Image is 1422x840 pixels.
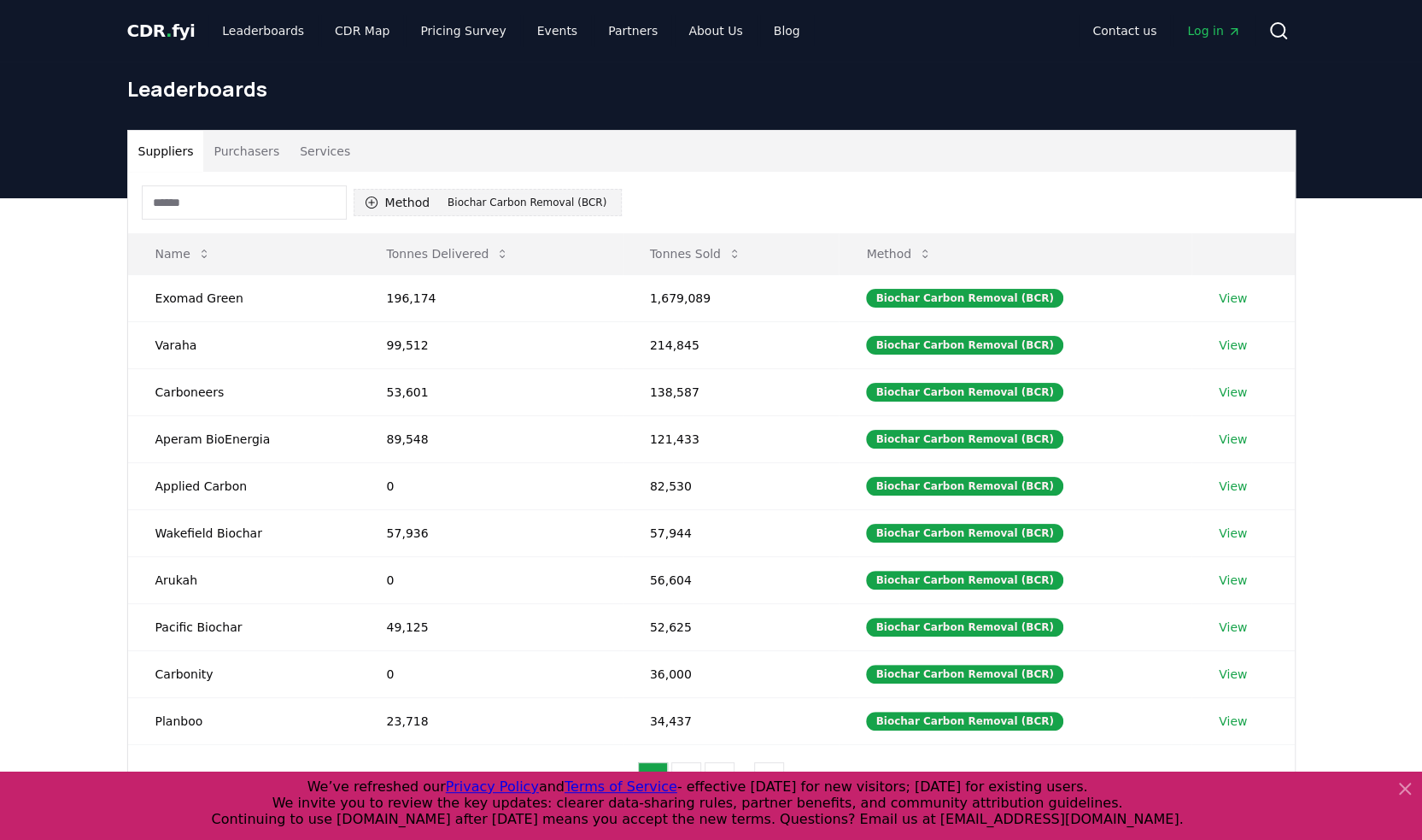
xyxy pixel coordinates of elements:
div: Biochar Carbon Removal (BCR) [866,336,1062,355]
span: Log in [1187,22,1240,39]
nav: Main [1079,15,1254,46]
td: 0 [360,556,623,603]
button: Services [290,131,360,172]
nav: Main [208,15,813,46]
td: Applied Carbon [128,462,360,509]
a: CDR Map [321,15,403,46]
button: 2 [671,762,701,796]
td: 52,625 [623,603,840,650]
a: View [1219,384,1247,401]
a: Blog [760,15,814,46]
td: 1,679,089 [623,274,840,321]
td: 0 [360,462,623,509]
td: 121,433 [623,415,840,462]
td: Pacific Biochar [128,603,360,650]
span: CDR fyi [127,21,196,41]
a: View [1219,431,1247,448]
a: View [1219,478,1247,495]
td: Carbonity [128,650,360,697]
button: Name [142,237,225,271]
span: . [166,21,172,41]
td: Varaha [128,321,360,368]
td: 34,437 [623,697,840,744]
button: 9 [754,762,784,796]
td: 57,936 [360,509,623,556]
div: Biochar Carbon Removal (BCR) [866,618,1062,637]
div: Biochar Carbon Removal (BCR) [866,477,1062,496]
td: 53,601 [360,368,623,415]
a: Contact us [1079,15,1170,46]
a: Pricing Survey [407,15,519,46]
button: 1 [638,762,668,796]
td: 0 [360,650,623,697]
div: Biochar Carbon Removal (BCR) [866,383,1062,402]
a: View [1219,713,1247,730]
a: CDR.fyi [127,19,196,43]
td: 57,944 [623,509,840,556]
div: Biochar Carbon Removal (BCR) [866,665,1062,684]
button: 3 [705,762,734,796]
li: ... [738,769,751,790]
a: Log in [1173,15,1254,46]
div: Biochar Carbon Removal (BCR) [866,524,1062,543]
button: Tonnes Sold [636,237,755,271]
h1: Leaderboards [127,75,1296,103]
div: Biochar Carbon Removal (BCR) [866,289,1062,308]
td: Planboo [128,697,360,744]
td: 196,174 [360,274,623,321]
td: 99,512 [360,321,623,368]
a: View [1219,337,1247,354]
td: 36,000 [623,650,840,697]
td: 214,845 [623,321,840,368]
button: next page [787,762,816,796]
a: View [1219,666,1247,683]
a: About Us [675,15,756,46]
button: Suppliers [128,131,204,172]
td: 23,718 [360,697,623,744]
td: Exomad Green [128,274,360,321]
div: Biochar Carbon Removal (BCR) [866,712,1062,731]
a: View [1219,525,1247,542]
td: Aperam BioEnergia [128,415,360,462]
a: Leaderboards [208,15,318,46]
td: Wakefield Biochar [128,509,360,556]
div: Biochar Carbon Removal (BCR) [866,571,1062,590]
td: Carboneers [128,368,360,415]
td: 49,125 [360,603,623,650]
div: Biochar Carbon Removal (BCR) [866,430,1062,449]
a: Events [524,15,591,46]
td: 56,604 [623,556,840,603]
td: 89,548 [360,415,623,462]
button: Purchasers [203,131,290,172]
td: 82,530 [623,462,840,509]
td: Arukah [128,556,360,603]
button: Method [852,237,945,271]
td: 138,587 [623,368,840,415]
a: View [1219,619,1247,636]
a: Partners [594,15,671,46]
button: MethodBiochar Carbon Removal (BCR) [354,189,623,216]
div: Biochar Carbon Removal (BCR) [443,193,611,212]
a: View [1219,290,1247,307]
button: Tonnes Delivered [373,237,524,271]
a: View [1219,572,1247,589]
